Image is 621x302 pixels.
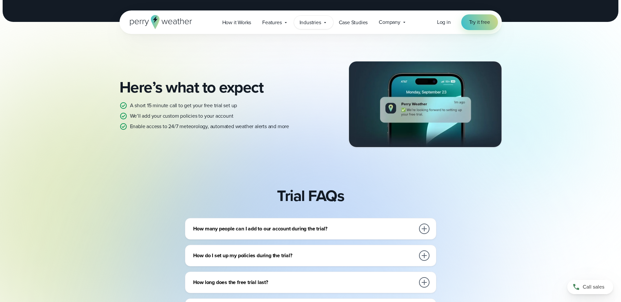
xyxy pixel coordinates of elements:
span: How it Works [222,19,251,26]
h3: How many people can I add to our account during the trial? [193,225,415,233]
p: A short 15 minute call to get your free trial set up [130,102,237,109]
p: Enable access to 24/7 meteorology, automated weather alerts and more [130,123,289,130]
span: Call sales [583,283,604,291]
h2: Trial FAQs [277,187,344,205]
a: Case Studies [333,16,374,29]
p: We’ll add your custom policies to your account [130,112,233,120]
span: Features [262,19,282,26]
a: How it Works [217,16,257,29]
h3: How do I set up my policies during the trial? [193,252,415,260]
a: Log in [437,18,451,26]
h2: Here’s what to expect [119,78,305,96]
span: Company [379,18,400,26]
span: Case Studies [339,19,368,26]
h3: How long does the free trial last? [193,278,415,286]
a: Try it free [461,14,498,30]
span: Industries [300,19,321,26]
a: Call sales [567,280,613,294]
span: Try it free [469,18,490,26]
